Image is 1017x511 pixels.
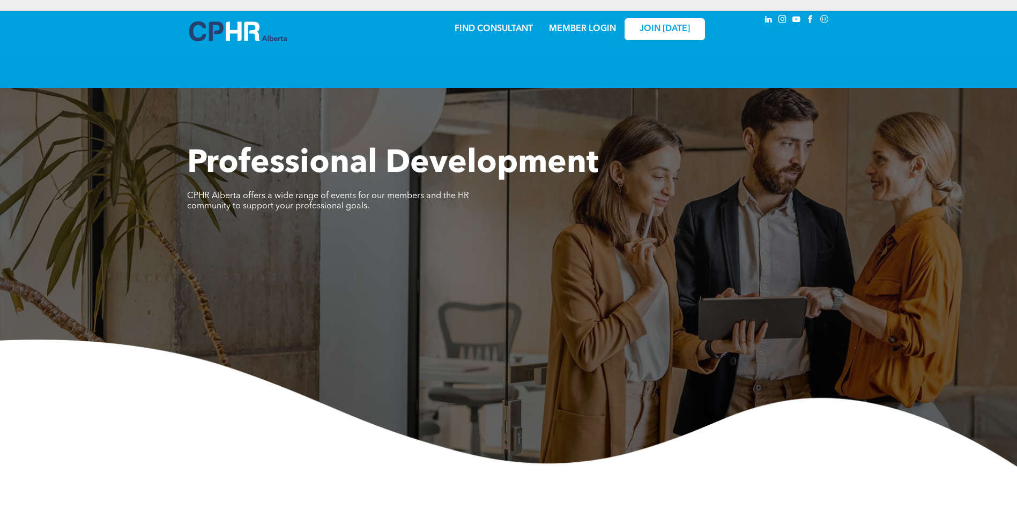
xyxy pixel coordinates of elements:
[777,13,789,28] a: instagram
[763,13,775,28] a: linkedin
[549,25,616,33] a: MEMBER LOGIN
[625,18,705,40] a: JOIN [DATE]
[189,21,287,41] img: A blue and white logo for cp alberta
[805,13,816,28] a: facebook
[187,148,598,180] span: Professional Development
[640,24,690,34] span: JOIN [DATE]
[187,192,469,211] span: CPHR Alberta offers a wide range of events for our members and the HR community to support your p...
[455,25,533,33] a: FIND CONSULTANT
[819,13,830,28] a: Social network
[791,13,803,28] a: youtube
